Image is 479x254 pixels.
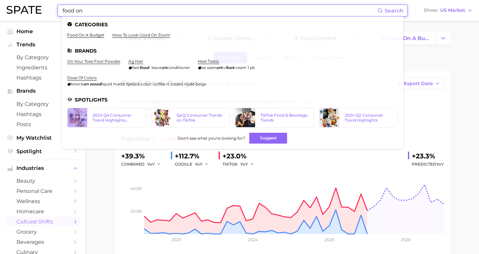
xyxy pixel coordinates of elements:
[16,42,69,48] span: Trends
[178,136,245,141] span: Don't see what you're looking for?
[16,188,69,194] span: personal care
[195,160,209,168] button: YoY
[147,160,161,168] button: YoY
[16,198,69,204] span: wellness
[235,108,314,127] a: TikTok Food & Beverage Trends
[392,78,444,89] button: Export Data
[67,33,104,37] a: food on a budget
[16,165,69,171] span: Industries
[16,111,69,117] span: Hashtags
[151,108,230,127] a: QoQ Consumer Trends on TikTok
[121,160,166,168] div: combined
[404,81,433,86] span: Export Data
[440,9,465,12] span: US Market
[424,9,438,12] span: Show
[67,97,398,103] li: Spotlights
[5,237,80,247] a: beverages
[112,33,170,37] a: how to look good on zoom
[5,62,80,73] a: Ingredients
[93,113,140,123] div: 2024 Q4 Consumer Trend Highlights (TikTok)
[5,73,80,83] a: Hashtags
[223,151,259,161] div: +23.0%
[16,54,69,60] span: by Category
[223,160,259,168] div: TIKTOK
[198,59,219,64] a: heel tastic
[5,119,80,129] a: Posts
[5,217,80,227] a: cultural shifts
[202,65,216,70] span: as seen
[7,6,41,14] img: SPATE
[171,237,181,242] tspan: 2023
[16,75,69,81] span: Hashtags
[5,206,80,217] a: homecare
[67,48,398,54] li: Brands
[248,237,257,242] tspan: 2024
[149,65,162,70] span: - leave
[345,113,392,123] div: 2024 Q2 Consumer Trend Highlights
[101,81,206,86] span: liquid matte lipstick color: coffee n' cream nude beige
[5,163,80,173] button: Industries
[412,160,444,168] span: Predicted
[5,26,80,36] a: Home
[5,109,80,119] a: Hashtags
[16,88,69,94] span: Brands
[132,65,140,70] span: fast
[167,65,190,70] span: conditioner
[422,6,474,15] button: ShowUS Market
[195,161,202,167] span: YoY
[16,219,69,225] span: cultural shifts
[5,52,80,62] a: by Category
[401,237,411,242] tspan: 2026
[67,108,146,127] a: 2024 Q4 Consumer Trend Highlights (TikTok)
[412,151,444,161] div: +23.3%
[67,59,120,64] a: on your toes foot powder
[16,229,69,235] span: grocery
[319,108,398,127] a: 2024 Q2 Consumer Trend Highlights
[5,133,80,143] a: My Watchlist
[16,178,69,184] span: beauty
[5,186,80,196] a: personal care
[175,151,213,161] div: +112.7%
[5,86,80,96] button: Brands
[5,99,80,109] a: by Category
[16,239,69,245] span: beverages
[16,28,69,35] span: Home
[385,8,403,14] span: Search
[16,64,69,71] span: Ingredients
[376,32,436,45] a: 4. food on a budget
[226,65,234,70] em: foot
[240,161,248,167] span: YoY
[147,161,155,167] span: YoY
[382,35,431,41] span: 4. food on a budget
[162,65,167,70] em: on
[83,81,89,86] em: on
[16,121,69,127] span: Posts
[325,237,334,242] tspan: 2025
[16,101,69,107] span: by Category
[260,113,308,123] div: TikTok Food & Beverage Trends
[5,176,80,186] a: beauty
[140,65,149,70] em: food
[16,148,69,154] span: Spotlight
[436,32,450,45] button: Change Category
[5,146,80,156] a: Spotlight
[436,162,444,167] span: YoY
[175,160,213,168] div: GOOGLE
[67,75,97,80] a: dose of colors
[90,81,101,86] em: wood
[128,59,143,64] a: ag hair
[5,196,80,206] a: wellness
[5,40,80,50] button: Trends
[249,133,287,144] button: Suggest
[234,65,255,70] span: cream 1 pk
[16,208,69,215] span: homecare
[222,65,226,70] span: tv
[62,5,377,16] input: Search here for a brand, industry, or ingredient
[67,22,398,27] li: Categories
[176,113,224,123] div: QoQ Consumer Trends on TikTok
[71,81,83,86] span: knock
[121,151,166,161] div: +39.3%
[240,160,254,168] button: YoY
[216,65,222,70] em: on
[5,227,80,237] a: grocery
